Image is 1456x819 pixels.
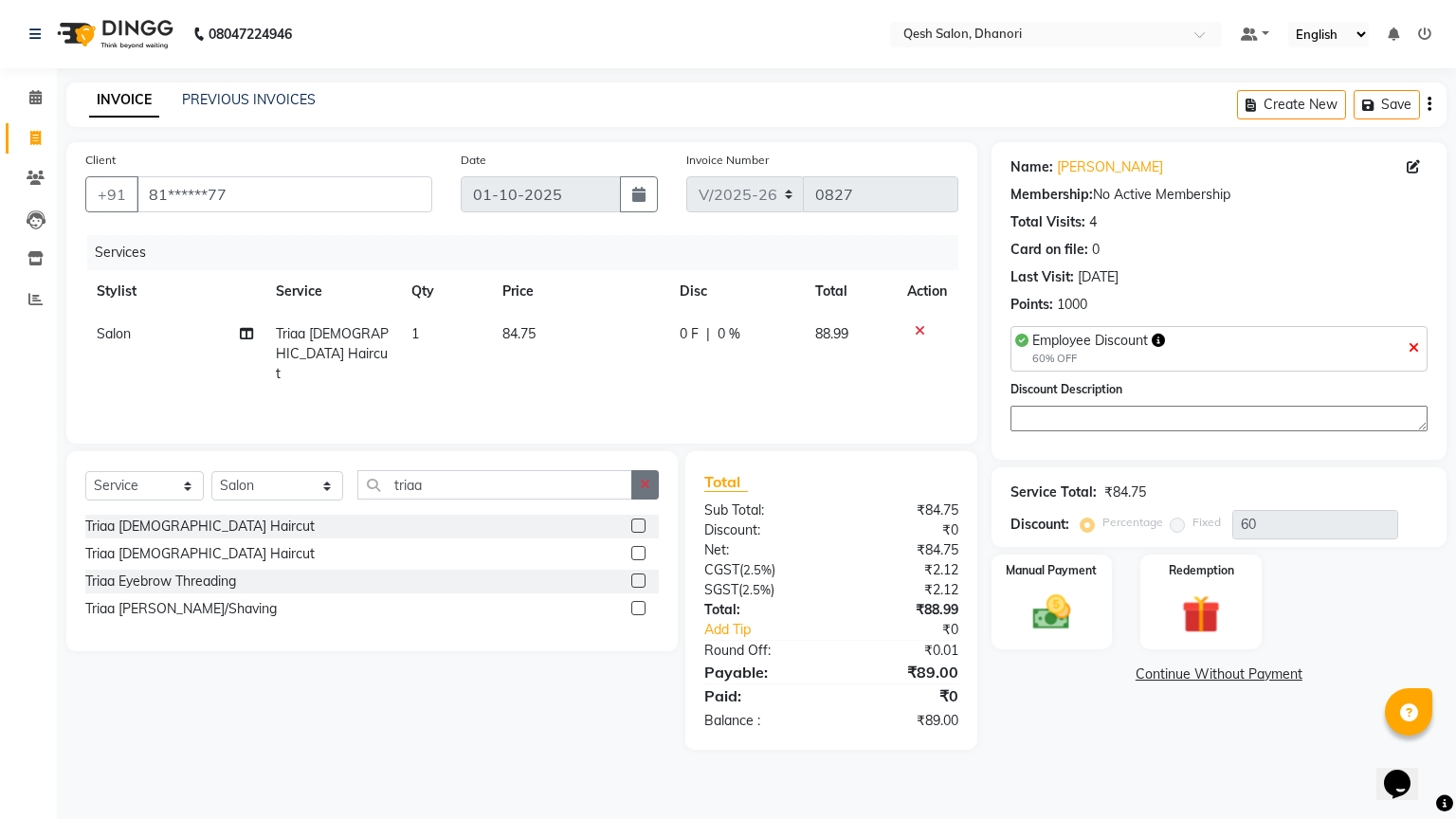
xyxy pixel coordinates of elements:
[704,581,738,598] span: SGST
[502,325,536,342] span: 84.75
[1376,743,1437,800] iframe: chat widget
[491,270,669,313] th: Price
[831,684,973,707] div: ₹0
[1010,267,1074,287] div: Last Visit:
[718,324,740,344] span: 0 %
[704,472,748,492] span: Total
[690,684,831,707] div: Paid:
[400,270,491,313] th: Qty
[690,560,831,580] div: ( )
[1089,212,1097,232] div: 4
[690,641,831,661] div: Round Off:
[1170,591,1232,638] img: _gift.svg
[831,560,973,580] div: ₹2.12
[85,176,138,212] button: +91
[1237,90,1346,119] button: Create New
[1032,351,1165,367] div: 60% OFF
[690,620,854,640] a: Add Tip
[48,8,178,61] img: logo
[680,324,699,344] span: 0 F
[690,580,831,600] div: ( )
[1021,591,1083,635] img: _cash.svg
[1010,482,1097,502] div: Service Total:
[831,520,973,540] div: ₹0
[1010,212,1085,232] div: Total Visits:
[1354,90,1420,119] button: Save
[1104,482,1146,502] div: ₹84.75
[804,270,896,313] th: Total
[831,580,973,600] div: ₹2.12
[896,270,958,313] th: Action
[1057,157,1163,177] a: [PERSON_NAME]
[690,540,831,560] div: Net:
[264,270,400,313] th: Service
[690,711,831,731] div: Balance :
[1010,381,1122,398] label: Discount Description
[1010,185,1093,205] div: Membership:
[85,544,315,564] div: Triaa [DEMOGRAPHIC_DATA] Haircut
[831,711,973,731] div: ₹89.00
[690,661,831,683] div: Payable:
[831,661,973,683] div: ₹89.00
[1078,267,1119,287] div: [DATE]
[411,325,419,342] span: 1
[743,562,772,577] span: 2.5%
[704,561,739,578] span: CGST
[668,270,804,313] th: Disc
[85,270,264,313] th: Stylist
[742,582,771,597] span: 2.5%
[995,664,1443,684] a: Continue Without Payment
[276,325,389,382] span: Triaa [DEMOGRAPHIC_DATA] Haircut
[831,540,973,560] div: ₹84.75
[209,8,292,61] b: 08047224946
[85,152,116,169] label: Client
[136,176,432,212] input: Search by Name/Mobile/Email/Code
[1169,562,1234,579] label: Redemption
[89,83,159,118] a: INVOICE
[1057,295,1087,315] div: 1000
[831,600,973,620] div: ₹88.99
[1032,332,1148,349] span: Employee Discount
[690,500,831,520] div: Sub Total:
[1192,514,1221,531] label: Fixed
[1010,515,1069,535] div: Discount:
[1092,240,1100,260] div: 0
[686,152,769,169] label: Invoice Number
[357,470,632,500] input: Search or Scan
[690,520,831,540] div: Discount:
[706,324,710,344] span: |
[1010,185,1428,205] div: No Active Membership
[1010,295,1053,315] div: Points:
[855,620,973,640] div: ₹0
[85,517,315,537] div: Triaa [DEMOGRAPHIC_DATA] Haircut
[87,235,973,270] div: Services
[85,572,236,591] div: Triaa Eyebrow Threading
[182,91,316,108] a: PREVIOUS INVOICES
[1102,514,1163,531] label: Percentage
[815,325,848,342] span: 88.99
[831,500,973,520] div: ₹84.75
[1010,157,1053,177] div: Name:
[690,600,831,620] div: Total:
[97,325,131,342] span: Salon
[1006,562,1097,579] label: Manual Payment
[831,641,973,661] div: ₹0.01
[85,599,277,619] div: Triaa [PERSON_NAME]/Shaving
[461,152,486,169] label: Date
[1010,240,1088,260] div: Card on file:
